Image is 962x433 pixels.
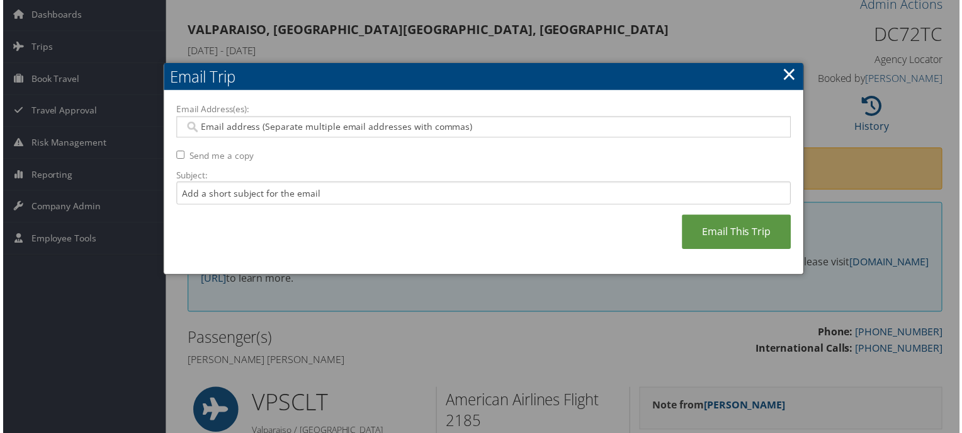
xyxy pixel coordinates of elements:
[183,122,784,134] input: Email address (Separate multiple email addresses with commas)
[174,183,793,206] input: Add a short subject for the email
[188,151,252,163] label: Send me a copy
[174,170,793,183] label: Subject:
[162,64,805,91] h2: Email Trip
[174,104,793,117] label: Email Address(es):
[784,62,798,87] a: ×
[683,216,793,251] a: Email This Trip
